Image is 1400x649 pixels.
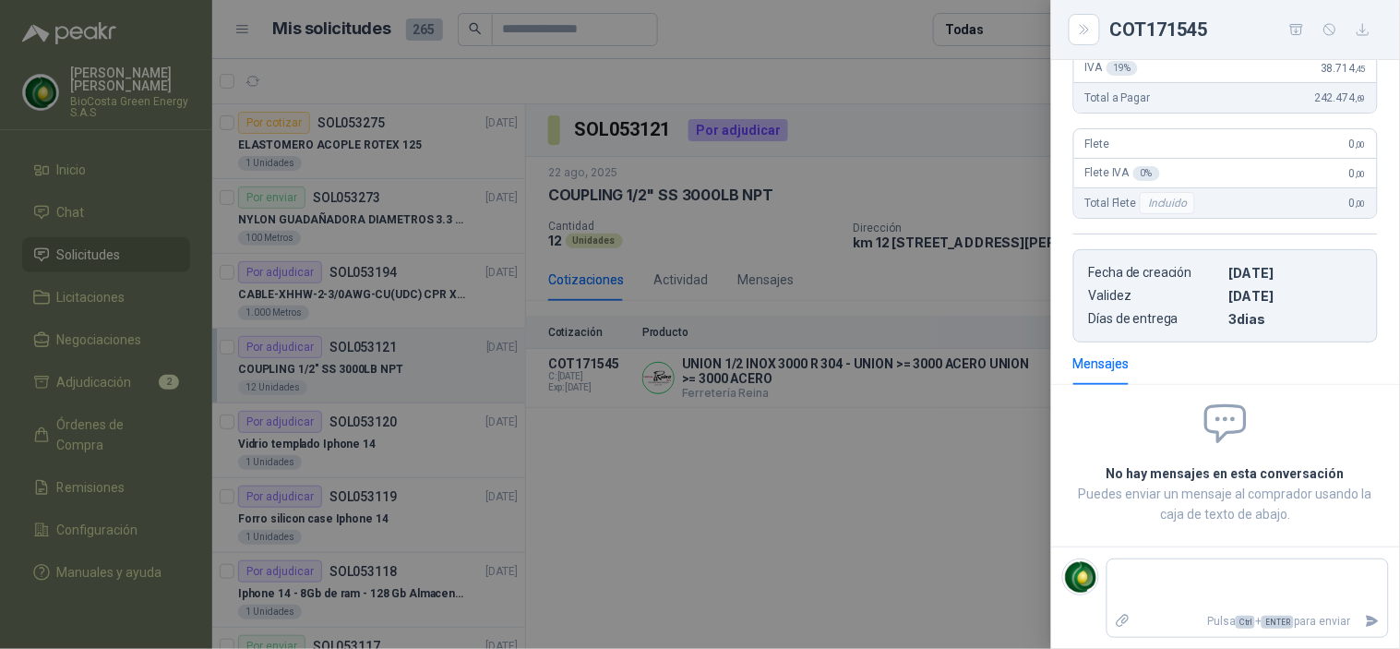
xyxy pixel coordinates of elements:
button: Enviar [1358,606,1388,638]
p: 3 dias [1229,311,1362,327]
div: 0 % [1133,166,1160,181]
span: Total Flete [1085,192,1199,214]
span: ,69 [1355,93,1366,103]
span: ,00 [1355,139,1366,150]
span: 242.474 [1314,91,1366,104]
h2: No hay mensajes en esta conversación [1073,463,1378,484]
p: Validez [1089,288,1222,304]
span: 38.714 [1321,62,1366,75]
span: 0 [1349,138,1366,150]
span: Ctrl [1236,616,1255,629]
span: Flete [1085,138,1109,150]
span: 0 [1349,197,1366,210]
p: [DATE] [1229,288,1362,304]
img: Company Logo [1063,559,1098,595]
p: Puedes enviar un mensaje al comprador usando la caja de texto de abajo. [1073,484,1378,524]
div: COT171545 [1110,15,1378,44]
p: [DATE] [1229,265,1362,281]
span: Flete IVA [1085,166,1160,181]
span: ,00 [1355,169,1366,179]
span: 0 [1349,167,1366,180]
span: ENTER [1262,616,1294,629]
span: ,00 [1355,198,1366,209]
p: Pulsa + para enviar [1139,606,1358,638]
button: Close [1073,18,1095,41]
span: ,45 [1355,64,1366,74]
div: Mensajes [1073,354,1130,374]
p: Días de entrega [1089,311,1222,327]
span: IVA [1085,61,1138,76]
span: Total a Pagar [1085,91,1150,104]
label: Adjuntar archivos [1107,606,1139,638]
p: Fecha de creación [1089,265,1222,281]
div: 19 % [1107,61,1139,76]
div: Incluido [1140,192,1195,214]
